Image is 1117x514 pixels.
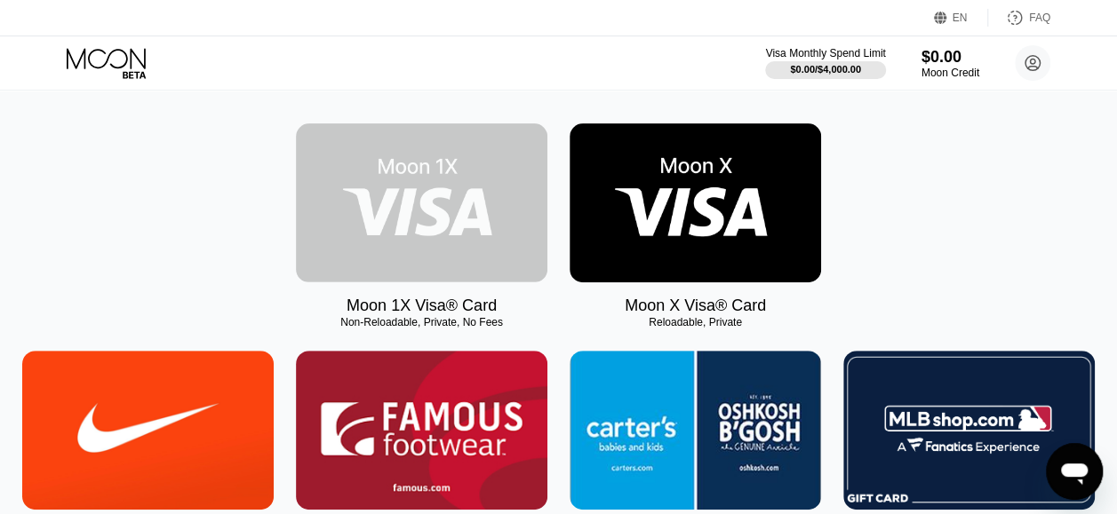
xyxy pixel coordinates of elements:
div: Reloadable, Private [570,316,821,328]
div: Visa Monthly Spend Limit$0.00/$4,000.00 [765,47,885,79]
div: EN [934,9,988,27]
div: Non-Reloadable, Private, No Fees [296,316,547,328]
div: FAQ [1029,12,1050,24]
div: EN [953,12,968,24]
iframe: Button to launch messaging window [1046,443,1103,500]
div: $0.00Moon Credit [922,48,979,79]
div: Moon 1X Visa® Card [347,297,497,315]
div: Moon Credit [922,67,979,79]
div: Visa Monthly Spend Limit [765,47,885,59]
div: Moon X Visa® Card [625,297,766,315]
div: $0.00 [922,48,979,67]
div: FAQ [988,9,1050,27]
div: $0.00 / $4,000.00 [790,64,861,75]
